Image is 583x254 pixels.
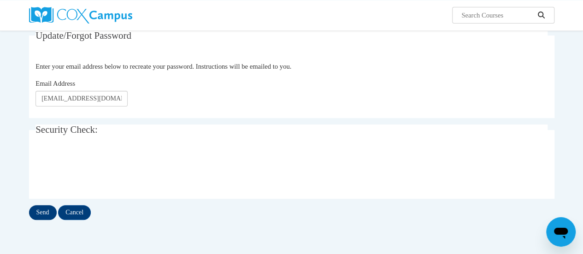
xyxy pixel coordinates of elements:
[460,10,534,21] input: Search Courses
[29,7,195,24] a: Cox Campus
[35,124,98,135] span: Security Check:
[35,30,131,41] span: Update/Forgot Password
[534,10,548,21] button: Search
[546,217,576,247] iframe: Button to launch messaging window
[35,80,75,87] span: Email Address
[29,7,132,24] img: Cox Campus
[35,91,128,106] input: Email
[29,205,57,220] input: Send
[35,151,176,187] iframe: reCAPTCHA
[35,63,291,70] span: Enter your email address below to recreate your password. Instructions will be emailed to you.
[58,205,91,220] input: Cancel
